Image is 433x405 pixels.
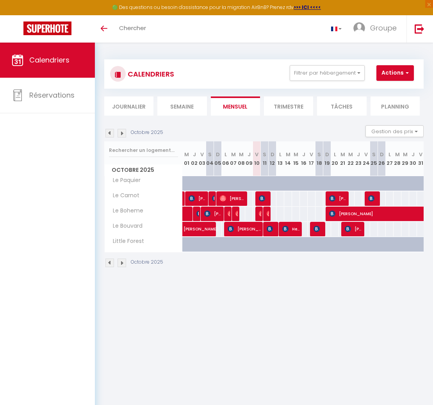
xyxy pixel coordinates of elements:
th: 11 [261,141,269,176]
span: [PERSON_NAME] [196,206,199,221]
th: 15 [292,141,300,176]
th: 07 [230,141,237,176]
abbr: J [412,151,415,158]
span: Little Forest [106,237,146,246]
span: [PERSON_NAME] [204,206,223,221]
span: [PERSON_NAME] [228,221,262,236]
img: logout [415,24,424,34]
span: [PERSON_NAME] [368,191,379,206]
abbr: D [325,151,329,158]
a: >>> ICI <<<< [294,4,321,11]
span: BAkHEET AlGHAMDI [235,206,238,221]
abbr: S [263,151,266,158]
abbr: L [388,151,391,158]
th: 16 [300,141,308,176]
li: Mensuel [211,96,260,116]
abbr: V [310,151,313,158]
span: [PERSON_NAME] [259,191,269,206]
th: 03 [198,141,206,176]
th: 06 [222,141,230,176]
button: Filtrer par hébergement [290,65,365,81]
abbr: V [364,151,368,158]
abbr: V [419,151,422,158]
abbr: M [294,151,298,158]
abbr: M [395,151,400,158]
abbr: D [271,151,274,158]
abbr: V [200,151,204,158]
span: [PERSON_NAME] [220,191,246,206]
a: ... Groupe [347,15,406,43]
abbr: S [372,151,376,158]
span: [PERSON_NAME] [189,191,207,206]
th: 09 [245,141,253,176]
span: [PERSON_NAME] [267,221,277,236]
li: Journalier [104,96,153,116]
th: 27 [386,141,394,176]
li: Planning [371,96,420,116]
th: 20 [331,141,339,176]
abbr: M [239,151,244,158]
th: 01 [183,141,191,176]
th: 21 [339,141,347,176]
abbr: S [208,151,212,158]
span: [PERSON_NAME] [267,206,269,221]
abbr: L [334,151,336,158]
abbr: S [317,151,321,158]
span: Le Carnot [106,191,141,200]
th: 12 [269,141,276,176]
abbr: J [193,151,196,158]
a: Chercher [113,15,152,43]
th: 10 [253,141,261,176]
th: 23 [355,141,362,176]
th: 08 [237,141,245,176]
abbr: D [380,151,384,158]
span: Le Boheme [106,207,145,215]
span: Octobre 2025 [105,164,182,176]
th: 17 [308,141,315,176]
img: ... [353,22,365,34]
abbr: J [302,151,305,158]
th: 02 [191,141,198,176]
th: 30 [409,141,417,176]
th: 28 [394,141,401,176]
abbr: L [225,151,227,158]
a: [PERSON_NAME] [180,222,187,237]
th: 31 [417,141,425,176]
th: 22 [347,141,355,176]
th: 13 [276,141,284,176]
span: [PERSON_NAME] [314,221,324,236]
button: Gestion des prix [365,125,424,137]
abbr: J [357,151,360,158]
span: Réservations [29,90,75,100]
p: Octobre 2025 [131,129,163,136]
th: 26 [378,141,386,176]
th: 14 [284,141,292,176]
h3: CALENDRIERS [126,65,174,83]
li: Tâches [317,96,366,116]
abbr: M [340,151,345,158]
span: Henny Susianti [282,221,301,236]
abbr: M [348,151,353,158]
span: Groupe [370,23,397,33]
span: [PERSON_NAME] [184,218,255,232]
th: 05 [214,141,222,176]
th: 25 [370,141,378,176]
abbr: M [184,151,189,158]
th: 29 [401,141,409,176]
abbr: V [255,151,258,158]
abbr: M [286,151,290,158]
span: Inbal Ophir [228,206,230,221]
span: [PERSON_NAME] [329,191,347,206]
th: 19 [323,141,331,176]
li: Trimestre [264,96,313,116]
span: Le Bouvard [106,222,144,230]
abbr: L [279,151,282,158]
p: Octobre 2025 [131,259,163,266]
abbr: J [248,151,251,158]
abbr: M [403,151,408,158]
abbr: D [216,151,220,158]
li: Semaine [157,96,207,116]
span: Calendriers [29,55,69,65]
abbr: M [231,151,236,158]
